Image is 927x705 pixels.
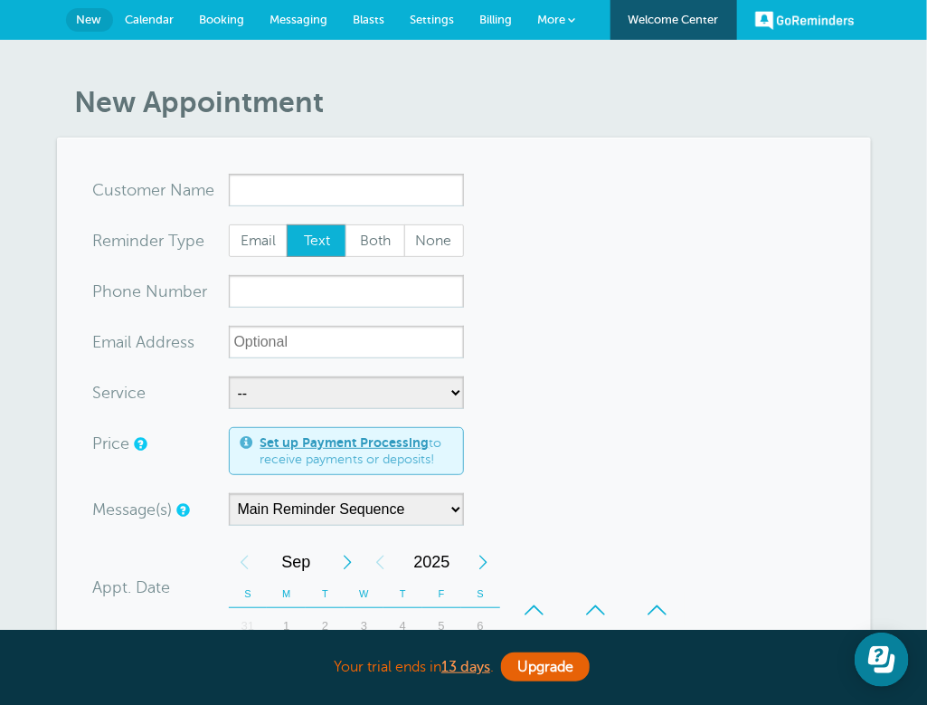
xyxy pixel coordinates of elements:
[306,608,345,644] div: 2
[461,608,500,644] div: Saturday, September 6
[123,283,169,300] span: ne Nu
[855,633,909,687] iframe: Resource center
[126,13,175,26] span: Calendar
[270,13,328,26] span: Messaging
[354,13,385,26] span: Blasts
[229,580,268,608] th: S
[229,608,268,644] div: Sunday, August 31
[93,579,171,595] label: Appt. Date
[468,544,500,580] div: Next Year
[93,182,122,198] span: Cus
[461,608,500,644] div: 6
[422,580,461,608] th: F
[346,225,404,256] span: Both
[404,224,464,257] label: None
[125,334,166,350] span: il Add
[345,224,405,257] label: Both
[267,608,306,644] div: 1
[405,225,463,256] span: None
[260,435,430,450] a: Set up Payment Processing
[93,233,205,249] label: Reminder Type
[383,608,422,644] div: Thursday, September 4
[345,580,383,608] th: W
[306,580,345,608] th: T
[77,13,102,26] span: New
[93,275,229,308] div: mber
[57,648,871,687] div: Your trial ends in .
[345,608,383,644] div: 3
[267,580,306,608] th: M
[93,283,123,300] span: Pho
[66,8,113,32] a: New
[267,608,306,644] div: Monday, September 1
[538,13,566,26] span: More
[332,544,364,580] div: Next Month
[441,659,490,675] a: 13 days
[93,174,229,206] div: ame
[480,13,513,26] span: Billing
[383,580,422,608] th: T
[287,224,346,257] label: Text
[177,504,188,516] a: Simple templates and custom messages will use the reminder schedule set under Settings > Reminder...
[230,225,288,256] span: Email
[229,544,261,580] div: Previous Month
[383,608,422,644] div: 4
[93,326,229,358] div: ress
[93,501,173,518] label: Message(s)
[261,544,332,580] span: September
[122,182,184,198] span: tomer N
[364,544,397,580] div: Previous Year
[229,326,464,358] input: Optional
[397,544,468,580] span: 2025
[288,225,345,256] span: Text
[501,653,590,681] a: Upgrade
[411,13,455,26] span: Settings
[93,334,125,350] span: Ema
[345,608,383,644] div: Wednesday, September 3
[229,608,268,644] div: 31
[93,385,147,401] label: Service
[461,580,500,608] th: S
[75,85,871,119] h1: New Appointment
[135,438,146,450] a: An optional price for the appointment. If you set a price, you can include a payment link in your...
[229,224,289,257] label: Email
[260,435,452,467] span: to receive payments or deposits!
[306,608,345,644] div: Tuesday, September 2
[93,435,130,452] label: Price
[200,13,245,26] span: Booking
[422,608,461,644] div: Friday, September 5
[422,608,461,644] div: 5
